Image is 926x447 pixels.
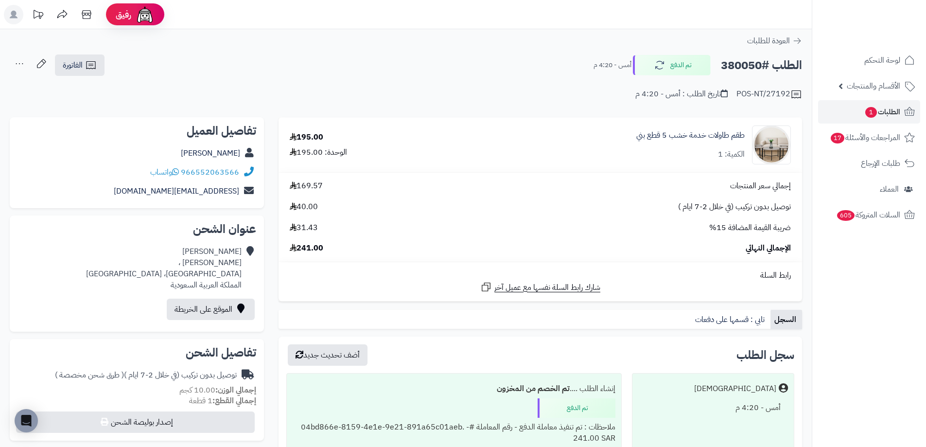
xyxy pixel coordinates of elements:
span: لوحة التحكم [864,54,900,67]
b: تم الخصم من المخزون [497,383,570,394]
a: السجل [770,310,802,329]
div: إنشاء الطلب .... [293,379,615,398]
div: توصيل بدون تركيب (في خلال 2-7 ايام ) [55,370,237,381]
span: رفيق [116,9,131,20]
span: الأقسام والمنتجات [847,79,900,93]
span: 17 [830,133,844,144]
h2: عنوان الشحن [17,223,256,235]
a: شارك رابط السلة نفسها مع عميل آخر [480,281,600,293]
img: logo-2.png [860,20,917,41]
span: شارك رابط السلة نفسها مع عميل آخر [494,282,600,293]
a: العملاء [818,178,920,201]
button: تم الدفع [633,55,711,75]
a: تابي : قسمها على دفعات [691,310,770,329]
a: [EMAIL_ADDRESS][DOMAIN_NAME] [114,185,239,197]
span: الطلبات [864,105,900,119]
a: لوحة التحكم [818,49,920,72]
div: الوحدة: 195.00 [290,147,347,158]
div: 195.00 [290,132,323,143]
div: رابط السلة [282,270,798,281]
span: 1 [865,107,877,118]
strong: إجمالي الوزن: [215,384,256,396]
a: الفاتورة [55,54,105,76]
button: إصدار بوليصة الشحن [16,411,255,433]
span: 241.00 [290,243,323,254]
span: العودة للطلبات [747,35,790,47]
h3: سجل الطلب [736,349,794,361]
a: [PERSON_NAME] [181,147,240,159]
a: السلات المتروكة605 [818,203,920,227]
strong: إجمالي القطع: [212,395,256,407]
a: الموقع على الخريطة [167,299,255,320]
button: أضف تحديث جديد [288,344,367,366]
span: الإجمالي النهائي [746,243,791,254]
img: 1756382107-1-90x90.jpg [752,125,790,164]
span: الفاتورة [63,59,83,71]
div: [PERSON_NAME] [PERSON_NAME] ، [GEOGRAPHIC_DATA]، [GEOGRAPHIC_DATA] المملكة العربية السعودية [86,246,242,290]
a: واتساب [150,166,179,178]
span: المراجعات والأسئلة [830,131,900,144]
small: أمس - 4:20 م [594,60,631,70]
div: POS-NT/27192 [736,89,802,100]
span: العملاء [880,182,899,196]
div: تاريخ الطلب : أمس - 4:20 م [635,89,728,100]
a: المراجعات والأسئلة17 [818,126,920,149]
span: ( طرق شحن مخصصة ) [55,369,124,381]
a: 966552063566 [181,166,239,178]
span: السلات المتروكة [836,208,900,222]
a: تحديثات المنصة [26,5,50,27]
div: Open Intercom Messenger [15,409,38,432]
small: 10.00 كجم [179,384,256,396]
span: توصيل بدون تركيب (في خلال 2-7 ايام ) [678,201,791,213]
span: 605 [837,210,855,221]
h2: تفاصيل العميل [17,125,256,137]
a: طلبات الإرجاع [818,152,920,175]
div: أمس - 4:20 م [638,398,788,417]
div: تم الدفع [538,398,615,418]
span: 169.57 [290,180,323,192]
span: ضريبة القيمة المضافة 15% [709,222,791,233]
a: طقم طاولات خدمة خشب 5 قطع بني [636,130,745,141]
h2: تفاصيل الشحن [17,347,256,358]
small: 1 قطعة [189,395,256,407]
a: الطلبات1 [818,100,920,124]
div: [DEMOGRAPHIC_DATA] [694,383,776,394]
div: الكمية: 1 [718,149,745,160]
span: 40.00 [290,201,318,213]
span: 31.43 [290,222,318,233]
span: طلبات الإرجاع [861,157,900,170]
span: إجمالي سعر المنتجات [730,180,791,192]
img: ai-face.png [135,5,155,24]
a: العودة للطلبات [747,35,802,47]
h2: الطلب #380050 [721,55,802,75]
